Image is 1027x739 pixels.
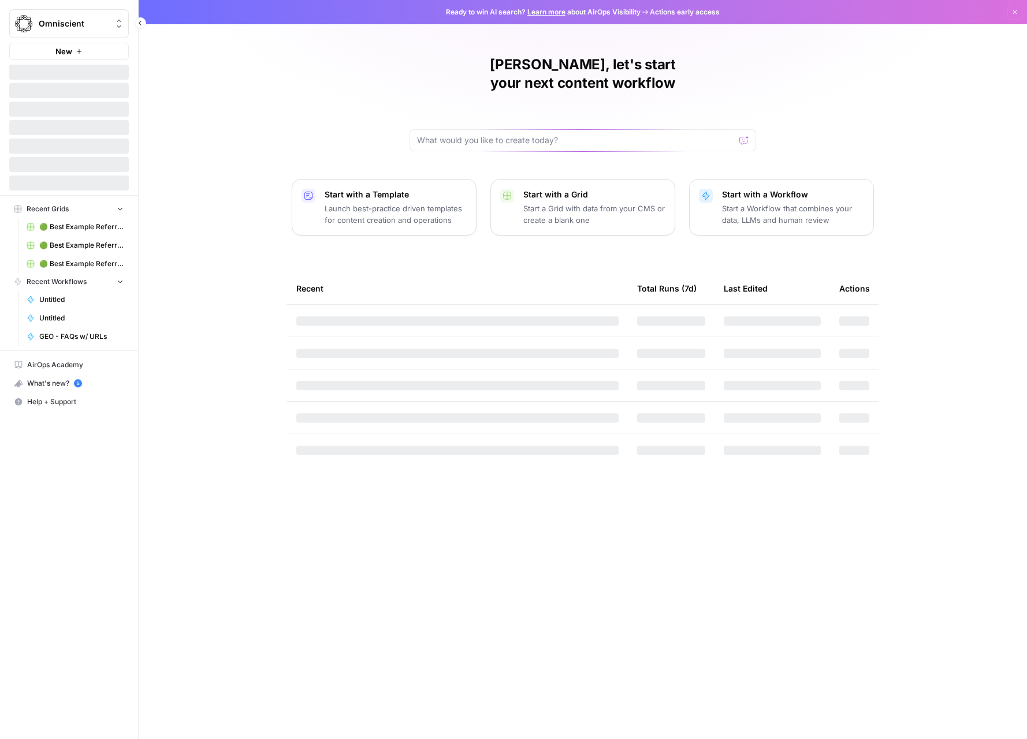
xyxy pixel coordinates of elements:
[650,7,720,17] span: Actions early access
[39,313,124,323] span: Untitled
[839,273,870,304] div: Actions
[296,273,619,304] div: Recent
[9,9,129,38] button: Workspace: Omniscient
[325,203,467,226] p: Launch best-practice driven templates for content creation and operations
[722,189,864,200] p: Start with a Workflow
[74,379,82,387] a: 5
[39,259,124,269] span: 🟢 Best Example Referring Domains Finder Grid (1)
[724,273,768,304] div: Last Edited
[325,189,467,200] p: Start with a Template
[21,255,129,273] a: 🟢 Best Example Referring Domains Finder Grid (1)
[39,240,124,251] span: 🟢 Best Example Referring Domains Finder Grid (2)
[76,380,79,386] text: 5
[689,179,874,236] button: Start with a WorkflowStart a Workflow that combines your data, LLMs and human review
[9,200,129,218] button: Recent Grids
[9,43,129,60] button: New
[55,46,72,57] span: New
[410,55,756,92] h1: [PERSON_NAME], let's start your next content workflow
[9,374,129,393] button: What's new? 5
[417,135,735,146] input: What would you like to create today?
[27,277,87,287] span: Recent Workflows
[13,13,34,34] img: Omniscient Logo
[27,360,124,370] span: AirOps Academy
[722,203,864,226] p: Start a Workflow that combines your data, LLMs and human review
[21,218,129,236] a: 🟢 Best Example Referring Domains Finder Grid (3)
[27,204,69,214] span: Recent Grids
[9,393,129,411] button: Help + Support
[39,18,109,29] span: Omniscient
[523,203,665,226] p: Start a Grid with data from your CMS or create a blank one
[21,327,129,346] a: GEO - FAQs w/ URLs
[27,397,124,407] span: Help + Support
[446,7,641,17] span: Ready to win AI search? about AirOps Visibility
[9,356,129,374] a: AirOps Academy
[10,375,128,392] div: What's new?
[21,290,129,309] a: Untitled
[637,273,697,304] div: Total Runs (7d)
[39,294,124,305] span: Untitled
[527,8,565,16] a: Learn more
[21,236,129,255] a: 🟢 Best Example Referring Domains Finder Grid (2)
[490,179,675,236] button: Start with a GridStart a Grid with data from your CMS or create a blank one
[292,179,477,236] button: Start with a TemplateLaunch best-practice driven templates for content creation and operations
[9,273,129,290] button: Recent Workflows
[21,309,129,327] a: Untitled
[39,331,124,342] span: GEO - FAQs w/ URLs
[39,222,124,232] span: 🟢 Best Example Referring Domains Finder Grid (3)
[523,189,665,200] p: Start with a Grid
